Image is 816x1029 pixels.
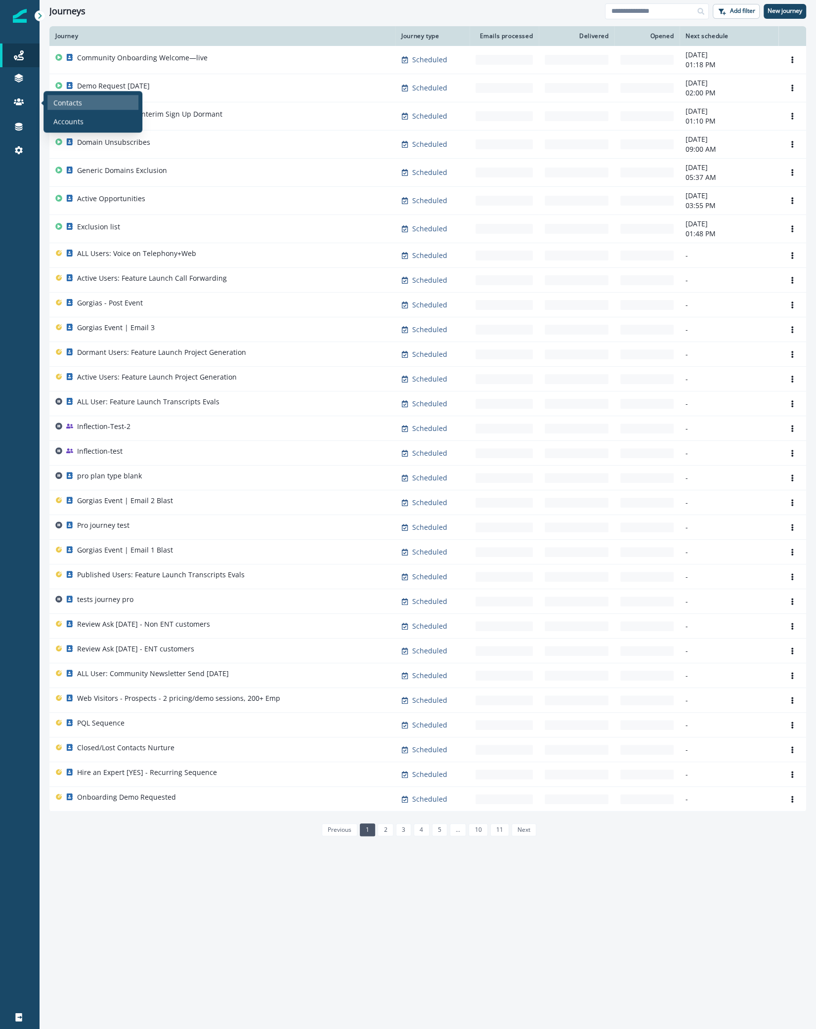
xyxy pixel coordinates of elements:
p: 01:10 PM [686,116,773,126]
p: - [686,424,773,433]
button: Options [784,545,800,559]
a: pro plan type blankScheduled--Options [49,466,806,490]
a: Active Users: Feature Launch Project GenerationScheduled--Options [49,367,806,391]
button: Options [784,372,800,386]
a: Page 1 is your current page [360,823,375,836]
a: Gorgias Event | Email 1 BlastScheduled--Options [49,540,806,564]
a: Review Ask [DATE] - ENT customersScheduled--Options [49,639,806,663]
p: Scheduled [412,671,447,681]
a: Closed/Lost Contacts NurtureScheduled--Options [49,737,806,762]
p: Scheduled [412,572,447,582]
button: Options [784,471,800,485]
a: Inflection-testScheduled--Options [49,441,806,466]
p: Accounts [53,116,84,127]
p: Contacts [53,97,82,108]
a: ALL Users: Voice on Telephony+WebScheduled--Options [49,243,806,268]
p: Scheduled [412,597,447,606]
a: Page 3 [396,823,411,836]
p: - [686,275,773,285]
a: Community Onboarding Welcome—liveScheduled-[DATE]01:18 PMOptions [49,46,806,74]
a: Hire an Expert [YES] - Recurring SequenceScheduled--Options [49,762,806,787]
p: Scheduled [412,325,447,335]
a: Review Ask [DATE] - Non ENT customersScheduled--Options [49,614,806,639]
p: Add filter [730,7,755,14]
p: [DATE] [686,163,773,172]
a: tests journey proScheduled--Options [49,589,806,614]
p: Scheduled [412,55,447,65]
p: Dormant Users: Feature Launch Project Generation [77,347,246,357]
p: Scheduled [412,374,447,384]
p: Community Onboarding Welcome—live [77,53,208,63]
p: - [686,349,773,359]
p: Active Users: Feature Launch Project Generation [77,372,237,382]
p: - [686,572,773,582]
button: Options [784,446,800,461]
a: Page 4 [414,823,429,836]
a: Gorgias Event | Email 2 BlastScheduled--Options [49,490,806,515]
a: Onboarding Demo RequestedScheduled--Options [49,787,806,812]
p: Web Visitors - Prospects - 2 pricing/demo sessions, 200+ Emp [77,693,280,703]
a: Page 2 [378,823,393,836]
p: Scheduled [412,448,447,458]
button: Options [784,298,800,312]
button: Options [784,594,800,609]
p: [DATE] [686,191,773,201]
p: Closed/Lost Contacts Nurture [77,743,174,753]
a: Exclusion listScheduled-[DATE]01:48 PMOptions [49,215,806,243]
p: [DATE] [686,78,773,88]
p: Demo Request [DATE] [77,81,150,91]
a: Active Users: Feature Launch Call ForwardingScheduled--Options [49,268,806,293]
button: Options [784,643,800,658]
button: Options [784,248,800,263]
p: Scheduled [412,522,447,532]
button: Options [784,52,800,67]
button: Options [784,619,800,634]
a: Inflection-Test-2Scheduled--Options [49,416,806,441]
p: Scheduled [412,251,447,260]
button: Options [784,792,800,807]
p: - [686,794,773,804]
p: Onboarding Demo Requested [77,792,176,802]
a: Dormant Users: Feature Launch Project GenerationScheduled--Options [49,342,806,367]
a: Published Users: Feature Launch Transcripts EvalsScheduled--Options [49,564,806,589]
p: Hire an Expert [YES] - Recurring Sequence [77,768,217,777]
button: Options [784,421,800,436]
a: Domain UnsubscribesScheduled-[DATE]09:00 AMOptions [49,130,806,159]
a: Jump forward [450,823,466,836]
p: Scheduled [412,224,447,234]
a: Active OpportunitiesScheduled-[DATE]03:55 PMOptions [49,187,806,215]
p: - [686,671,773,681]
a: Page 5 [432,823,447,836]
p: - [686,448,773,458]
button: Options [784,221,800,236]
p: Scheduled [412,83,447,93]
a: Gorgias - Post EventScheduled--Options [49,293,806,317]
button: Options [784,137,800,152]
p: - [686,695,773,705]
p: - [686,646,773,656]
p: Gorgias - Post Event [77,298,143,308]
p: Gorgias Event | Email 3 [77,323,155,333]
a: Next page [512,823,536,836]
button: New journey [764,4,806,19]
a: Web Visitors - Prospects - 2 pricing/demo sessions, 200+ EmpScheduled--Options [49,688,806,713]
p: Published Users: Feature Launch Transcripts Evals [77,570,245,580]
a: Onboarding V4.1 - Interim Sign Up DormantScheduled-[DATE]01:10 PMOptions [49,102,806,130]
a: ALL User: Community Newsletter Send [DATE]Scheduled--Options [49,663,806,688]
button: Options [784,767,800,782]
a: ALL User: Feature Launch Transcripts EvalsScheduled--Options [49,391,806,416]
p: Scheduled [412,196,447,206]
button: Options [784,322,800,337]
p: 01:18 PM [686,60,773,70]
p: Scheduled [412,111,447,121]
button: Options [784,520,800,535]
a: Pro journey testScheduled--Options [49,515,806,540]
button: Options [784,668,800,683]
ul: Pagination [319,823,537,836]
p: PQL Sequence [77,718,125,728]
p: Scheduled [412,695,447,705]
button: Options [784,165,800,180]
p: Scheduled [412,646,447,656]
p: Scheduled [412,275,447,285]
p: Gorgias Event | Email 1 Blast [77,545,173,555]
